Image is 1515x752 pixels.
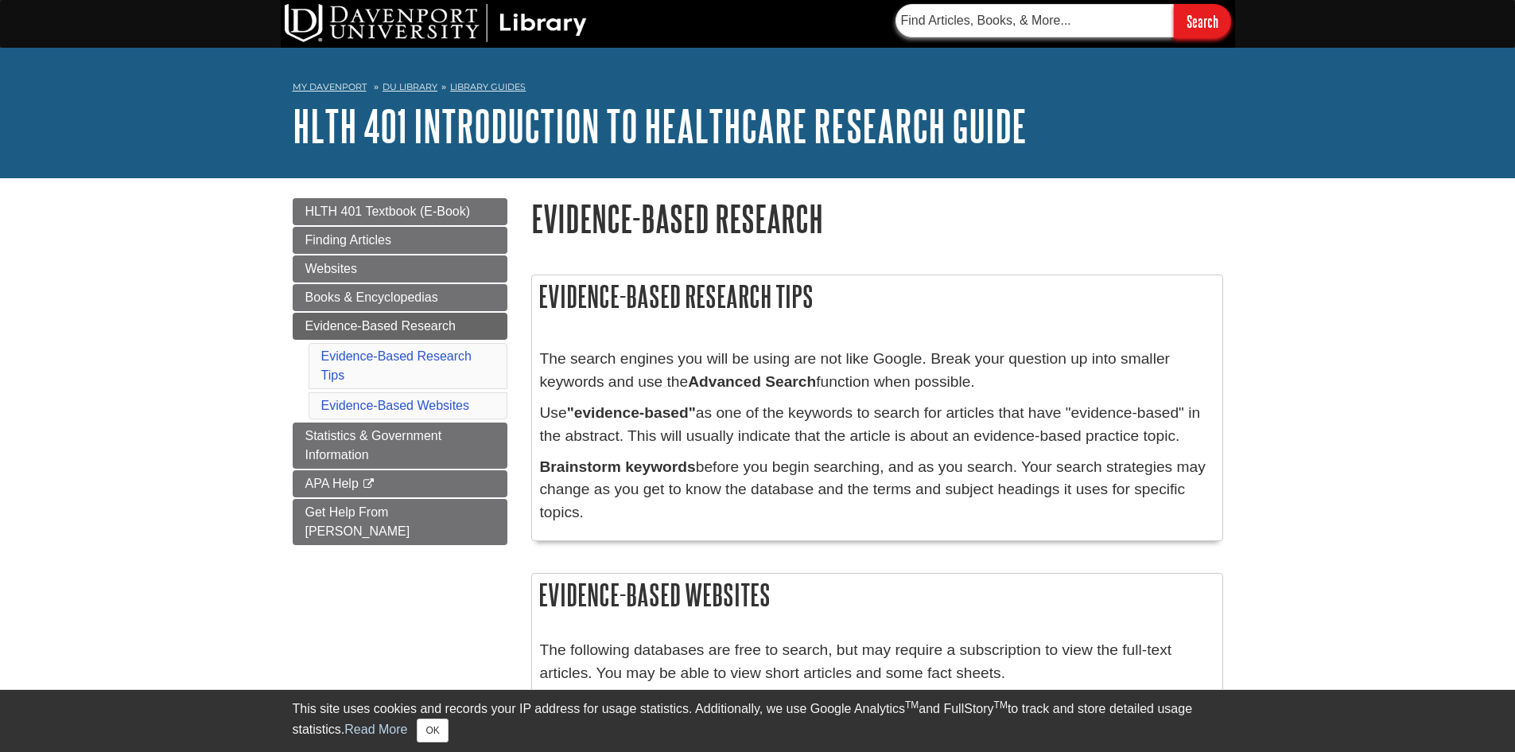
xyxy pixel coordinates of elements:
span: Statistics & Government Information [305,429,442,462]
a: HLTH 401 Introduction to Healthcare Research Guide [293,101,1027,150]
a: My Davenport [293,80,367,94]
h2: Evidence-Based Websites [532,574,1222,616]
a: Evidence-Based Research Tips [321,349,472,382]
a: DU Library [383,81,437,92]
input: Search [1174,4,1231,38]
sup: TM [905,699,919,711]
span: Evidence-Based Research [305,319,456,333]
div: This site uses cookies and records your IP address for usage statistics. Additionally, we use Goo... [293,699,1223,742]
a: HLTH 401 Textbook (E-Book) [293,198,507,225]
button: Close [417,719,448,742]
p: The search engines you will be using are not like Google. Break your question up into smaller key... [540,348,1214,394]
a: Statistics & Government Information [293,423,507,469]
h2: Evidence-Based Research Tips [532,275,1222,318]
i: This link opens in a new window [362,479,375,489]
span: HLTH 401 Textbook (E-Book) [305,205,471,218]
img: DU Library [285,4,587,42]
a: Websites [293,255,507,282]
p: before you begin searching, and as you search. Your search strategies may change as you get to kn... [540,456,1214,524]
a: APA Help [293,470,507,497]
strong: Brainstorm keywords [540,458,696,475]
a: Evidence-Based Websites [321,399,469,412]
a: Library Guides [450,81,526,92]
span: Get Help From [PERSON_NAME] [305,505,410,538]
p: The following databases are free to search, but may require a subscription to view the full-text ... [540,639,1214,685]
sup: TM [994,699,1008,711]
a: Read More [344,723,407,736]
strong: Advanced Search [688,373,816,390]
span: Finding Articles [305,233,392,247]
span: Websites [305,262,358,275]
strong: "evidence-based" [567,404,696,421]
a: Get Help From [PERSON_NAME] [293,499,507,545]
span: Books & Encyclopedias [305,290,438,304]
p: Use as one of the keywords to search for articles that have "evidence-based" in the abstract. Thi... [540,402,1214,448]
a: Evidence-Based Research [293,313,507,340]
span: APA Help [305,477,359,490]
form: Searches DU Library's articles, books, and more [895,4,1231,38]
nav: breadcrumb [293,76,1223,102]
a: Books & Encyclopedias [293,284,507,311]
input: Find Articles, Books, & More... [895,4,1174,37]
div: Guide Page Menu [293,198,507,545]
h1: Evidence-Based Research [531,198,1223,239]
a: Finding Articles [293,227,507,254]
